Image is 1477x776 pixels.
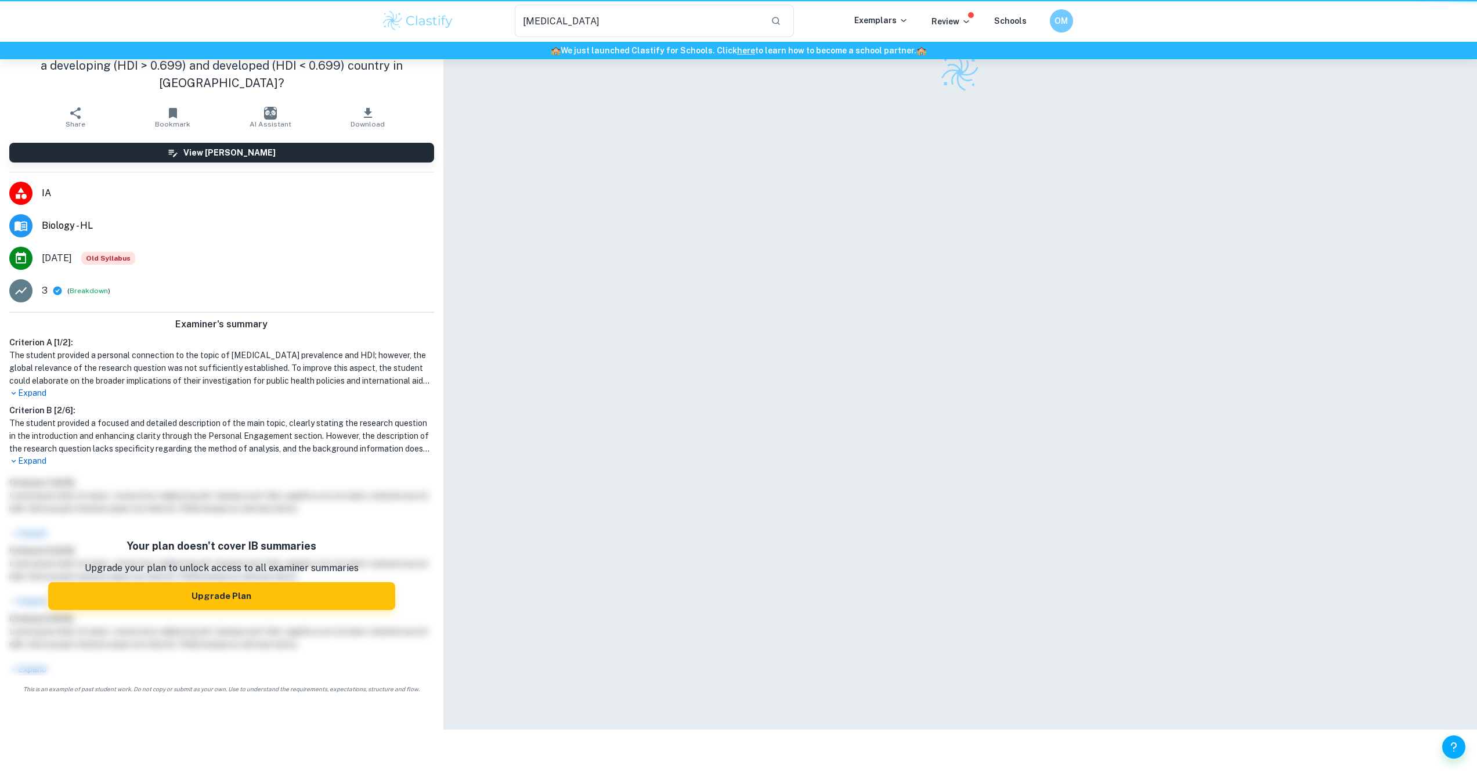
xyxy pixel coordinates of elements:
[67,285,110,296] span: ( )
[9,349,434,387] h1: The student provided a personal connection to the topic of [MEDICAL_DATA] prevalence and HDI; how...
[42,284,48,298] p: 3
[264,107,277,120] img: AI Assistant
[9,143,434,163] button: View [PERSON_NAME]
[9,417,434,455] h1: The student provided a focused and detailed description of the main topic, clearly stating the re...
[42,186,434,200] span: IA
[81,252,135,265] span: Old Syllabus
[1055,15,1068,27] h6: OM
[1442,735,1465,759] button: Help and Feedback
[940,52,980,93] img: Clastify logo
[124,101,222,133] button: Bookmark
[551,46,561,55] span: 🏫
[737,46,755,55] a: here
[250,120,291,128] span: AI Assistant
[381,9,455,33] img: Clastify logo
[155,120,190,128] span: Bookmark
[48,582,395,609] button: Upgrade Plan
[994,16,1027,26] a: Schools
[854,14,908,27] p: Exemplars
[9,387,434,399] p: Expand
[81,252,135,265] div: Starting from the May 2025 session, the Biology IA requirements have changed. It's OK to refer to...
[27,101,124,133] button: Share
[48,537,395,554] h6: Your plan doesn't cover IB summaries
[916,46,926,55] span: 🏫
[9,404,434,417] h6: Criterion B [ 2 / 6 ]:
[5,685,439,694] span: This is an example of past student work. Do not copy or submit as your own. Use to understand the...
[222,101,319,133] button: AI Assistant
[9,455,434,467] p: Expand
[9,336,434,349] h6: Criterion A [ 1 / 2 ]:
[1050,9,1073,33] button: OM
[183,146,276,159] h6: View [PERSON_NAME]
[2,44,1475,57] h6: We just launched Clastify for Schools. Click to learn how to become a school partner.
[48,561,395,575] p: Upgrade your plan to unlock access to all examiner summaries
[515,5,762,37] input: Search for any exemplars...
[319,101,417,133] button: Download
[351,120,385,128] span: Download
[42,219,434,233] span: Biology - HL
[70,286,108,296] button: Breakdown
[5,317,439,331] h6: Examiner's summary
[42,251,72,265] span: [DATE]
[931,15,971,28] p: Review
[66,120,85,128] span: Share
